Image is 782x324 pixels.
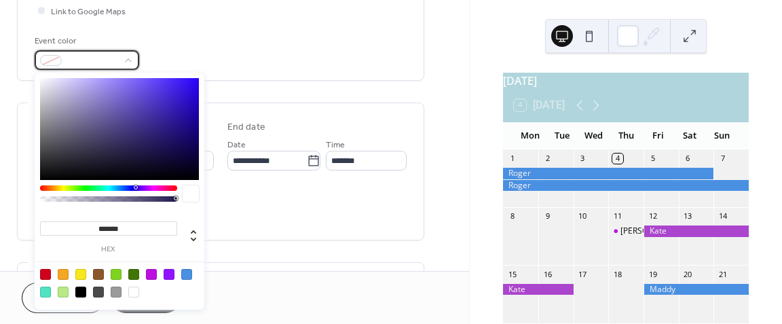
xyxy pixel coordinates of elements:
[58,269,69,280] div: #F5A623
[648,269,658,279] div: 19
[227,120,265,134] div: End date
[683,269,693,279] div: 20
[128,287,139,298] div: #FFFFFF
[181,269,192,280] div: #4A90E2
[40,269,51,280] div: #D0021B
[620,226,684,237] div: [PERSON_NAME]
[326,138,345,152] span: Time
[608,226,644,237] div: Brian
[683,211,693,221] div: 13
[648,154,658,164] div: 5
[642,122,674,149] div: Fri
[612,154,622,164] div: 4
[111,287,122,298] div: #9B9B9B
[93,269,104,280] div: #8B572A
[58,287,69,298] div: #B8E986
[227,138,246,152] span: Date
[718,269,728,279] div: 21
[51,5,126,19] span: Link to Google Maps
[718,154,728,164] div: 7
[578,154,588,164] div: 3
[644,226,749,237] div: Kate
[507,211,517,221] div: 8
[40,287,51,298] div: #50E3C2
[578,211,588,221] div: 10
[612,269,622,279] div: 18
[578,122,610,149] div: Wed
[718,211,728,221] div: 14
[503,180,749,192] div: Roger
[674,122,706,149] div: Sat
[507,269,517,279] div: 15
[22,283,105,313] button: Cancel
[507,154,517,164] div: 1
[578,269,588,279] div: 17
[93,287,104,298] div: #4A4A4A
[503,284,573,295] div: Kate
[128,269,139,280] div: #417505
[612,211,622,221] div: 11
[542,269,553,279] div: 16
[111,269,122,280] div: #7ED321
[40,246,177,253] label: hex
[644,284,749,295] div: Maddy
[503,168,713,179] div: Roger
[683,154,693,164] div: 6
[542,154,553,164] div: 2
[146,269,157,280] div: #BD10E0
[706,122,738,149] div: Sun
[75,287,86,298] div: #000000
[514,122,546,149] div: Mon
[610,122,642,149] div: Thu
[75,269,86,280] div: #F8E71C
[546,122,578,149] div: Tue
[35,34,136,48] div: Event color
[542,211,553,221] div: 9
[164,269,174,280] div: #9013FE
[503,73,749,89] div: [DATE]
[648,211,658,221] div: 12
